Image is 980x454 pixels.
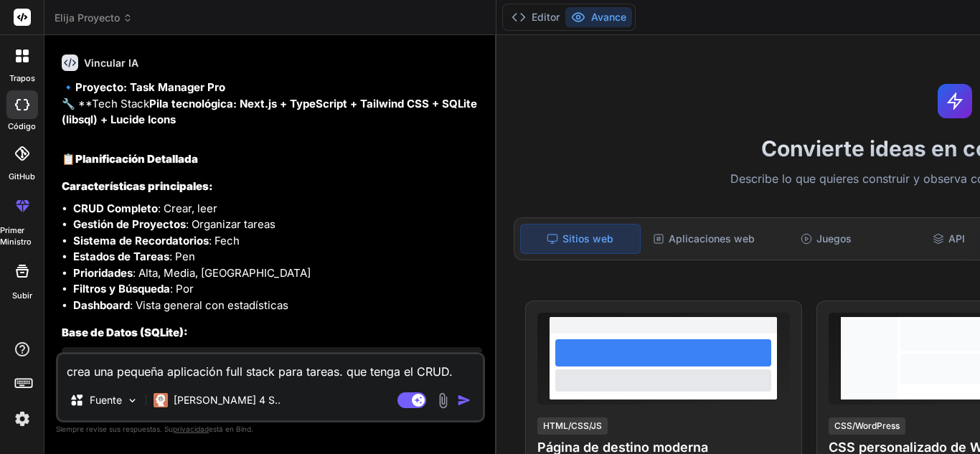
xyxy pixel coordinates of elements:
[62,97,480,127] font: Pila tecnológica: Next.js + TypeScript + Tailwind CSS + SQLite (libsql) + Lucide Icons
[126,394,138,407] img: Seleccione modelos
[435,392,451,409] img: adjunto
[186,217,275,231] font: : Organizar tareas
[73,298,130,312] strong: Dashboard
[532,11,560,23] font: Editor
[73,202,158,215] font: CRUD Completo
[62,152,75,166] font: 📋
[10,407,34,431] img: ajustes
[62,80,75,94] font: 🔹
[9,171,35,181] font: GitHub
[75,152,198,166] font: Planificación Detallada
[562,232,613,245] font: Sitios web
[62,326,188,339] strong: Base de Datos (SQLite):
[506,7,565,27] button: Editor
[948,232,965,245] font: API
[173,425,209,433] font: privacidad
[90,394,122,406] font: Fuente
[133,266,311,280] font: : Alta, Media, [GEOGRAPHIC_DATA]
[209,234,240,247] font: : Fech
[73,250,169,263] font: Estados de Tareas
[73,266,133,280] font: Prioridades
[565,7,632,27] button: Avance
[209,425,253,433] font: está en Bind.
[8,121,36,131] font: código
[62,179,213,193] font: Características principales:
[591,11,626,23] font: Avance
[669,232,755,245] font: Aplicaciones web
[543,420,602,431] font: HTML/CSS/JS
[457,393,471,407] img: icono
[816,232,852,245] font: Juegos
[834,420,900,431] font: CSS/WordPress
[9,73,35,83] font: trapos
[158,202,217,215] font: : Crear, leer
[169,250,195,263] font: : Pen
[55,11,120,24] font: Elija Proyecto
[174,394,281,406] font: [PERSON_NAME] 4 S..
[75,80,225,94] font: Proyecto: Task Manager Pro
[73,298,482,314] li: : Vista general con estadísticas
[73,282,170,295] font: Filtros y Búsqueda
[73,234,209,247] font: Sistema de Recordatorios
[73,217,186,231] font: Gestión de Proyectos
[56,425,173,433] font: Siempre revise sus respuestas. Su
[62,97,149,110] font: 🔧 **Tech Stack
[170,282,194,295] font: : Por
[12,290,32,301] font: Subir
[154,393,168,407] img: Soneto Claude 4
[84,57,138,69] font: Vincular IA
